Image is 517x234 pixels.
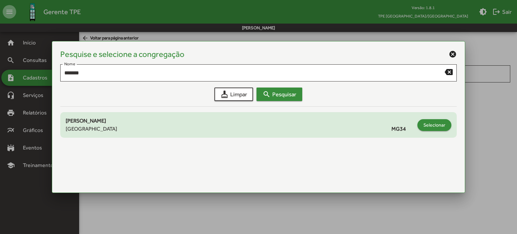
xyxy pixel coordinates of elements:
[214,88,253,101] button: Limpar
[263,90,271,98] mat-icon: search
[66,118,106,124] span: [PERSON_NAME]
[423,119,445,131] span: Selecionar
[256,88,302,101] button: Pesquisar
[449,50,457,58] mat-icon: cancel
[66,125,117,133] span: [GEOGRAPHIC_DATA]
[220,88,247,100] span: Limpar
[220,90,229,98] mat-icon: cleaning_services
[417,119,451,131] button: Selecionar
[391,125,414,133] span: MG34
[60,49,184,59] h4: Pesquise e selecione a congregação
[263,88,296,100] span: Pesquisar
[445,68,453,76] mat-icon: backspace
